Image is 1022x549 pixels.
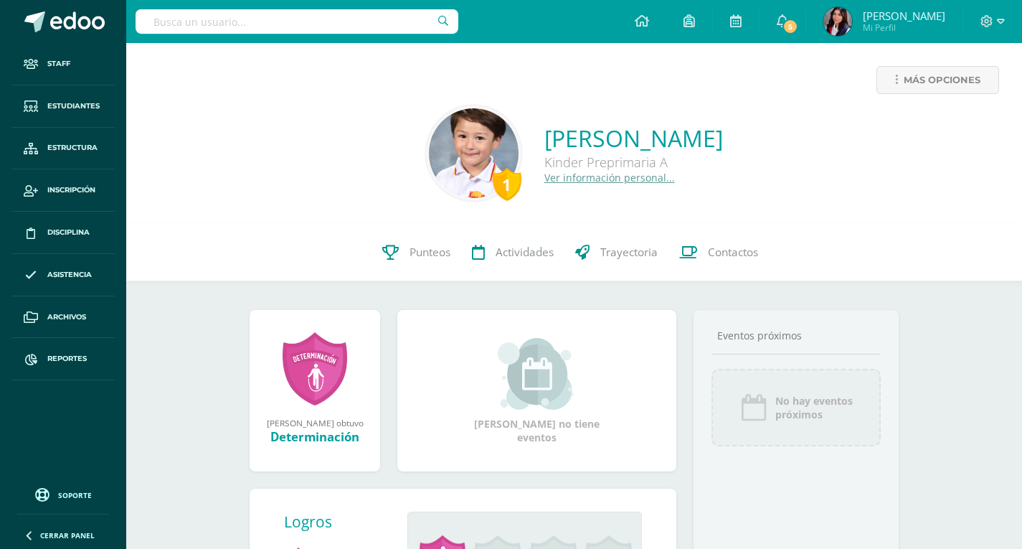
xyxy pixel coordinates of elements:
[863,22,945,34] span: Mi Perfil
[372,224,461,281] a: Punteos
[544,123,723,154] a: [PERSON_NAME]
[823,7,852,36] img: 331a885a7a06450cabc094b6be9ba622.png
[47,58,70,70] span: Staff
[17,484,109,504] a: Soporte
[600,245,658,260] span: Trayectoria
[876,66,999,94] a: Más opciones
[904,67,980,93] span: Más opciones
[564,224,668,281] a: Trayectoria
[47,142,98,154] span: Estructura
[47,311,86,323] span: Archivos
[496,245,554,260] span: Actividades
[498,338,576,410] img: event_small.png
[11,43,115,85] a: Staff
[284,512,396,532] div: Logros
[429,108,519,198] img: 85805f19e0c33bc3ad2e6caf2281653c.png
[40,530,95,540] span: Cerrar panel
[711,329,881,342] div: Eventos próximos
[544,171,675,184] a: Ver información personal...
[668,224,769,281] a: Contactos
[465,338,609,444] div: [PERSON_NAME] no tiene eventos
[11,85,115,128] a: Estudiantes
[11,338,115,380] a: Reportes
[47,227,90,238] span: Disciplina
[47,269,92,281] span: Asistencia
[264,428,366,445] div: Determinación
[775,394,853,421] span: No hay eventos próximos
[493,168,521,201] div: 1
[47,353,87,365] span: Reportes
[47,100,100,112] span: Estudiantes
[11,212,115,254] a: Disciplina
[264,417,366,428] div: [PERSON_NAME] obtuvo
[782,19,798,34] span: 5
[47,184,95,196] span: Inscripción
[461,224,564,281] a: Actividades
[11,169,115,212] a: Inscripción
[11,296,115,339] a: Archivos
[58,490,92,500] span: Soporte
[11,128,115,170] a: Estructura
[708,245,758,260] span: Contactos
[863,9,945,23] span: [PERSON_NAME]
[410,245,450,260] span: Punteos
[739,393,768,422] img: event_icon.png
[11,254,115,296] a: Asistencia
[544,154,723,171] div: Kinder Preprimaria A
[136,9,458,34] input: Busca un usuario...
